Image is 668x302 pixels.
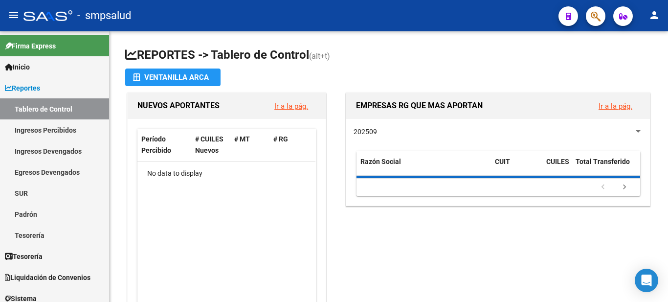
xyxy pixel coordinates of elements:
datatable-header-cell: # MT [230,129,269,161]
span: NUEVOS APORTANTES [137,101,220,110]
span: Tesorería [5,251,43,262]
span: Reportes [5,83,40,93]
datatable-header-cell: # RG [269,129,309,161]
datatable-header-cell: Razón Social [356,151,491,184]
mat-icon: person [648,9,660,21]
a: go to next page [615,182,634,193]
span: Firma Express [5,41,56,51]
div: Ventanilla ARCA [133,69,213,86]
a: go to previous page [594,182,612,193]
h1: REPORTES -> Tablero de Control [125,47,652,64]
span: CUILES [546,158,569,165]
div: Open Intercom Messenger [635,269,658,292]
datatable-header-cell: # CUILES Nuevos [191,129,230,161]
datatable-header-cell: Período Percibido [137,129,191,161]
datatable-header-cell: CUILES [542,151,572,184]
span: (alt+t) [309,51,330,61]
span: # CUILES Nuevos [195,135,223,154]
span: 202509 [354,128,377,136]
a: Ir a la pág. [274,102,308,111]
span: # MT [234,135,250,143]
div: No data to display [137,162,315,186]
span: Razón Social [360,158,401,165]
span: # RG [273,135,288,143]
span: Total Transferido [576,158,630,165]
a: Ir a la pág. [599,102,632,111]
span: Inicio [5,62,30,72]
span: Período Percibido [141,135,171,154]
datatable-header-cell: Total Transferido [572,151,640,184]
datatable-header-cell: CUIT [491,151,542,184]
button: Ventanilla ARCA [125,69,221,86]
span: Liquidación de Convenios [5,272,90,283]
span: CUIT [495,158,510,165]
span: EMPRESAS RG QUE MAS APORTAN [356,101,483,110]
button: Ir a la pág. [591,97,640,115]
mat-icon: menu [8,9,20,21]
button: Ir a la pág. [267,97,316,115]
span: - smpsalud [77,5,131,26]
